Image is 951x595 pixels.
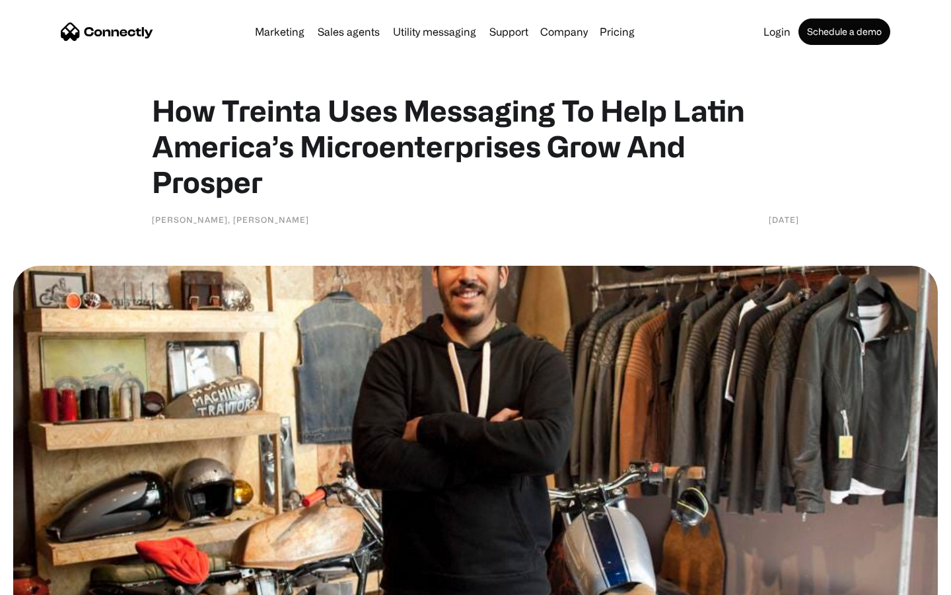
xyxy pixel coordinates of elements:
aside: Language selected: English [13,572,79,590]
a: Support [484,26,534,37]
a: Login [758,26,796,37]
a: Marketing [250,26,310,37]
div: [DATE] [769,213,799,226]
a: Pricing [594,26,640,37]
div: [PERSON_NAME], [PERSON_NAME] [152,213,309,226]
div: Company [540,22,588,41]
a: Schedule a demo [798,19,890,45]
h1: How Treinta Uses Messaging To Help Latin America’s Microenterprises Grow And Prosper [152,93,799,200]
ul: Language list [26,572,79,590]
a: Utility messaging [388,26,481,37]
a: Sales agents [312,26,385,37]
div: Company [536,22,592,41]
a: home [61,22,153,42]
